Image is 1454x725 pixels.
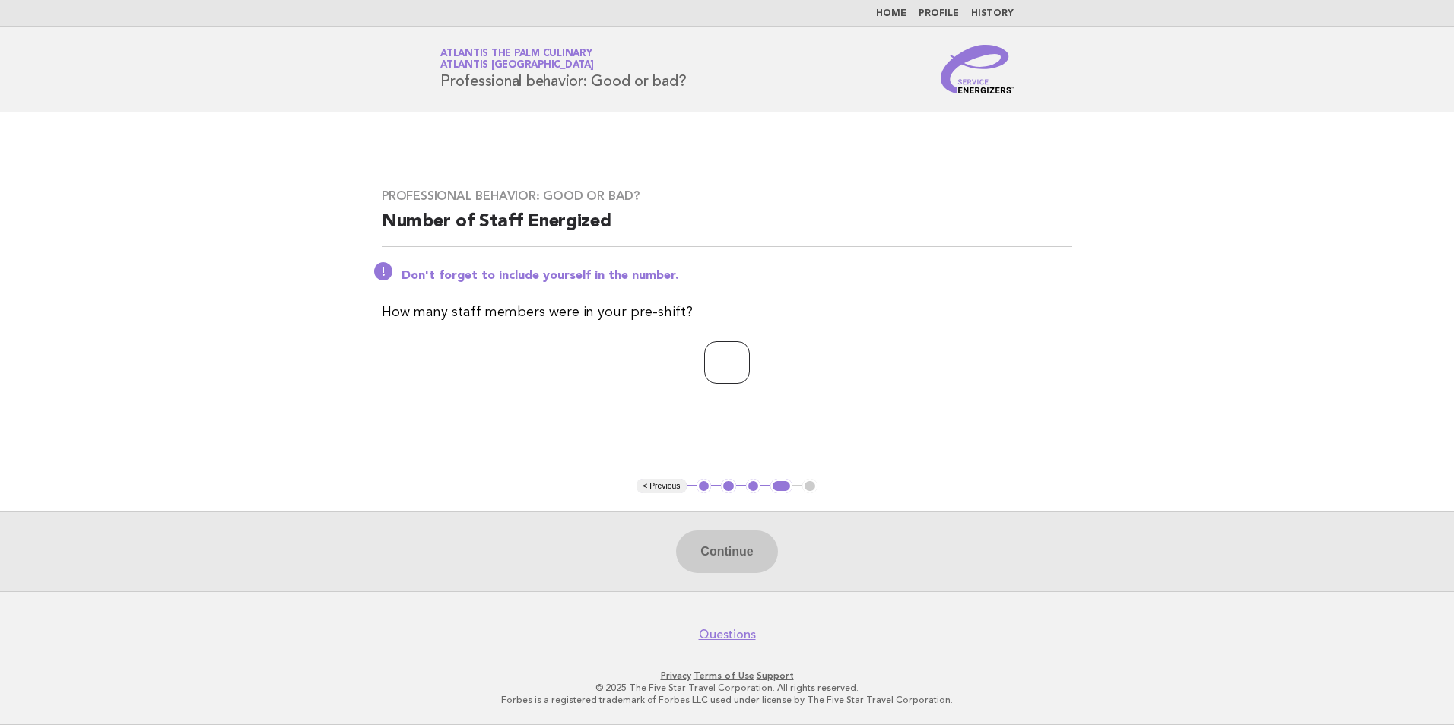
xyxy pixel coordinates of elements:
[971,9,1014,18] a: History
[661,670,691,681] a: Privacy
[694,670,754,681] a: Terms of Use
[746,479,761,494] button: 3
[440,49,686,89] h1: Professional behavior: Good or bad?
[262,670,1192,682] p: · ·
[770,479,792,494] button: 4
[721,479,736,494] button: 2
[440,49,594,70] a: Atlantis The Palm CulinaryAtlantis [GEOGRAPHIC_DATA]
[919,9,959,18] a: Profile
[382,210,1072,247] h2: Number of Staff Energized
[699,627,756,642] a: Questions
[876,9,906,18] a: Home
[382,188,1072,204] h3: Professional behavior: Good or bad?
[382,302,1072,323] p: How many staff members were in your pre-shift?
[440,61,594,71] span: Atlantis [GEOGRAPHIC_DATA]
[402,268,1072,283] p: Don't forget to include yourself in the number.
[262,694,1192,706] p: Forbes is a registered trademark of Forbes LLC used under license by The Five Star Travel Corpora...
[262,682,1192,694] p: © 2025 The Five Star Travel Corporation. All rights reserved.
[637,479,686,494] button: < Previous
[697,479,712,494] button: 1
[941,45,1014,93] img: Service Energizers
[757,670,794,681] a: Support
